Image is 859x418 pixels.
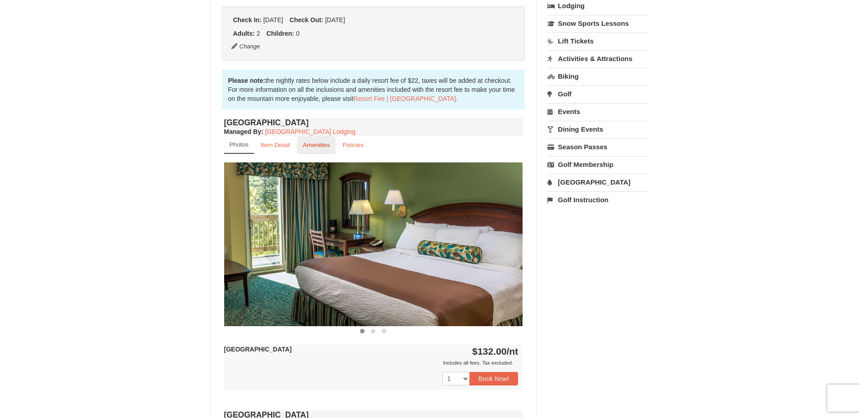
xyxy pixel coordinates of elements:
[303,142,330,148] small: Amenities
[297,136,336,154] a: Amenities
[261,142,290,148] small: Item Detail
[547,15,648,32] a: Snow Sports Lessons
[547,50,648,67] a: Activities & Attractions
[470,372,518,385] button: Book Now!
[224,128,261,135] span: Managed By
[233,16,262,24] strong: Check In:
[547,68,648,85] a: Biking
[224,128,264,135] strong: :
[224,358,518,367] div: Includes all fees. Tax excluded.
[547,85,648,102] a: Golf
[289,16,323,24] strong: Check Out:
[224,162,523,326] img: 18876286-36-6bbdb14b.jpg
[255,136,296,154] a: Item Detail
[257,30,260,37] span: 2
[325,16,345,24] span: [DATE]
[547,33,648,49] a: Lift Tickets
[233,30,255,37] strong: Adults:
[547,121,648,138] a: Dining Events
[230,141,249,148] small: Photos
[547,191,648,208] a: Golf Instruction
[228,77,265,84] strong: Please note:
[507,346,518,356] span: /nt
[224,346,292,353] strong: [GEOGRAPHIC_DATA]
[547,174,648,190] a: [GEOGRAPHIC_DATA]
[547,103,648,120] a: Events
[342,142,364,148] small: Policies
[547,138,648,155] a: Season Passes
[265,128,355,135] a: [GEOGRAPHIC_DATA] Lodging
[263,16,283,24] span: [DATE]
[231,42,261,52] button: Change
[222,70,525,109] div: the nightly rates below include a daily resort fee of $22, taxes will be added at checkout. For m...
[296,30,300,37] span: 0
[336,136,370,154] a: Policies
[224,118,523,127] h4: [GEOGRAPHIC_DATA]
[547,156,648,173] a: Golf Membership
[472,346,518,356] strong: $132.00
[224,136,254,154] a: Photos
[266,30,294,37] strong: Children:
[354,95,456,102] a: Resort Fee | [GEOGRAPHIC_DATA]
